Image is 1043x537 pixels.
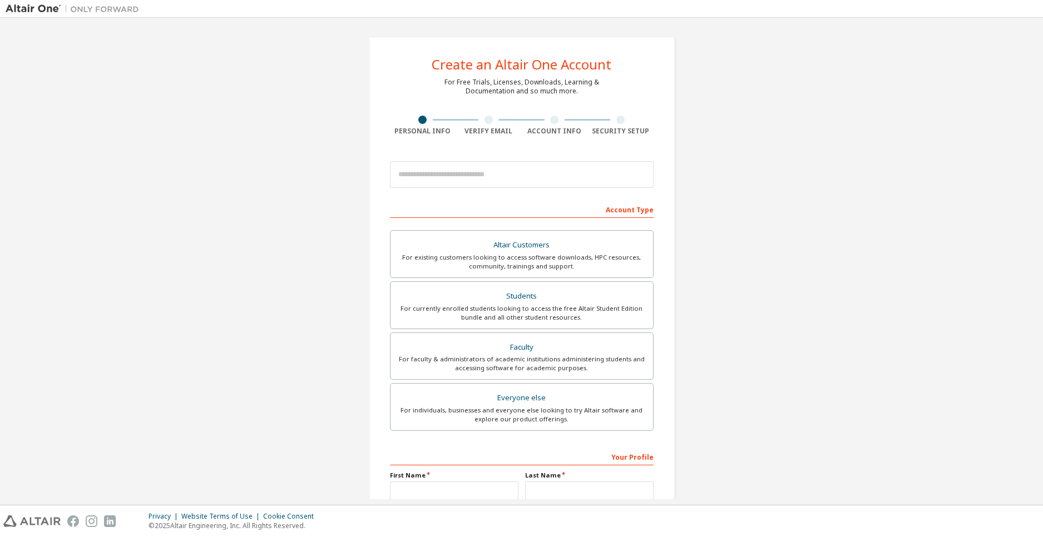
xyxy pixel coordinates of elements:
[181,512,263,521] div: Website Terms of Use
[86,515,97,527] img: instagram.svg
[6,3,145,14] img: Altair One
[104,515,116,527] img: linkedin.svg
[397,355,646,372] div: For faculty & administrators of academic institutions administering students and accessing softwa...
[67,515,79,527] img: facebook.svg
[397,406,646,424] div: For individuals, businesses and everyone else looking to try Altair software and explore our prod...
[587,127,654,136] div: Security Setup
[149,521,320,530] p: © 2025 Altair Engineering, Inc. All Rights Reserved.
[397,390,646,406] div: Everyone else
[390,127,456,136] div: Personal Info
[390,447,654,465] div: Your Profile
[397,289,646,304] div: Students
[397,237,646,253] div: Altair Customers
[397,253,646,271] div: For existing customers looking to access software downloads, HPC resources, community, trainings ...
[149,512,181,521] div: Privacy
[390,200,654,218] div: Account Type
[432,58,611,71] div: Create an Altair One Account
[3,515,61,527] img: altair_logo.svg
[397,304,646,322] div: For currently enrolled students looking to access the free Altair Student Edition bundle and all ...
[522,127,588,136] div: Account Info
[525,471,654,480] label: Last Name
[390,471,518,480] label: First Name
[456,127,522,136] div: Verify Email
[397,340,646,355] div: Faculty
[263,512,320,521] div: Cookie Consent
[444,78,599,96] div: For Free Trials, Licenses, Downloads, Learning & Documentation and so much more.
